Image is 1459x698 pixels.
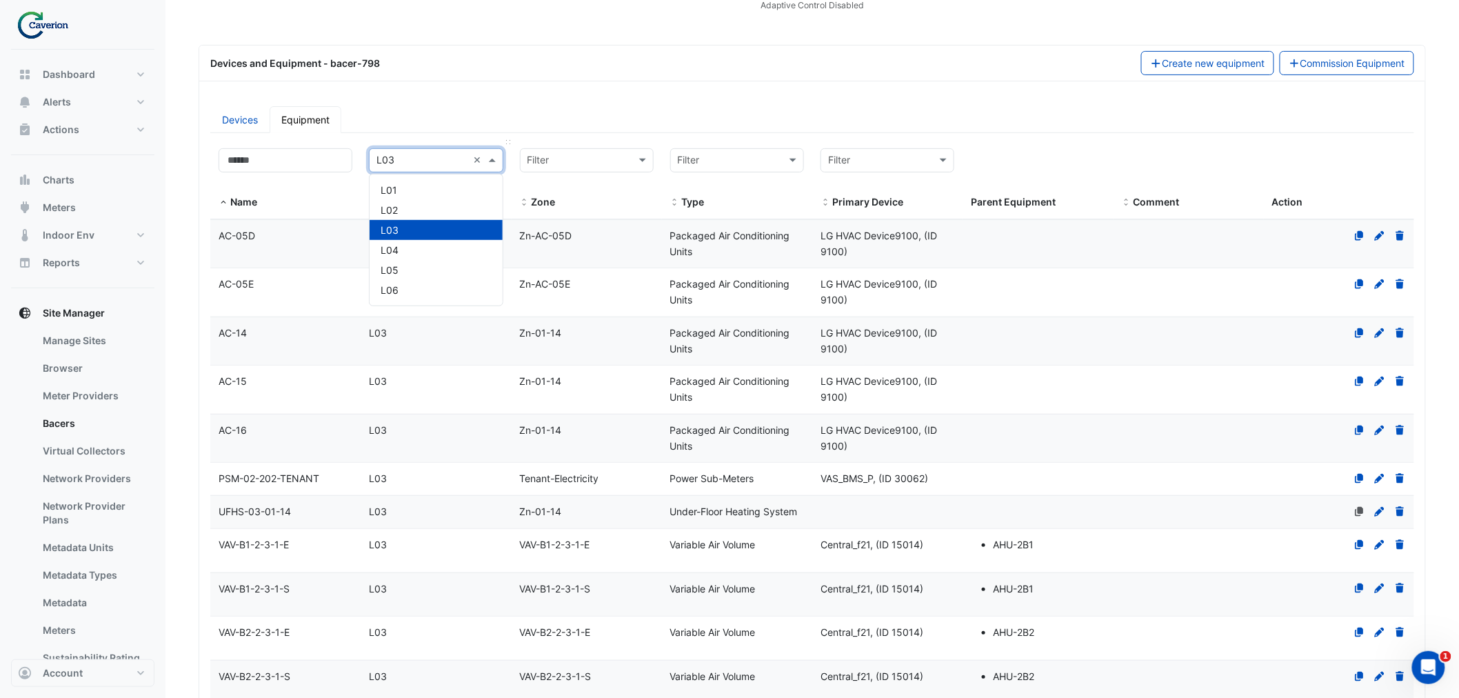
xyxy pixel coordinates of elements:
div: L06 [381,283,491,297]
button: Commission Equipment [1280,51,1415,75]
a: Edit [1374,670,1386,682]
span: Alerts [43,95,71,109]
span: L03 [369,670,387,682]
span: VAV-B1-2-3-1-S [520,583,591,595]
span: PSM-02-202-TENANT [219,472,319,484]
a: Edit [1374,424,1386,436]
span: Zn-01-14 [520,424,562,436]
a: Edit [1374,327,1386,339]
button: Dashboard [11,61,154,88]
a: Delete [1394,424,1407,436]
span: Indoor Env [43,228,94,242]
a: Clone Equipment [1354,230,1366,241]
app-icon: Alerts [18,95,32,109]
button: Meters [11,194,154,221]
span: L03 [369,327,387,339]
a: Metadata Units [32,534,154,561]
span: Type [682,196,705,208]
span: Zn-01-14 [520,506,562,517]
span: LG HVAC Device9100, (ID 9100) [821,278,937,306]
span: Parent Equipment [971,196,1056,208]
span: L03 [369,472,387,484]
a: Clone Equipment [1354,472,1366,484]
a: Edit [1374,472,1386,484]
a: Sustainability Rating Types [32,644,154,686]
span: Charts [43,173,74,187]
a: Edit [1374,626,1386,638]
button: Indoor Env [11,221,154,249]
span: VAS_BMS_P, (ID 30062) [821,472,928,484]
span: L03 [369,539,387,550]
span: VAV-B2-2-3-1-S [219,670,290,682]
span: Comment [1122,197,1131,208]
a: Virtual Collectors [32,437,154,465]
li: AHU-2B2 [993,669,1105,685]
button: Site Manager [11,299,154,327]
span: Packaged Air Conditioning Units [670,278,790,306]
a: Delete [1394,230,1407,241]
a: Delete [1394,670,1407,682]
app-icon: Meters [18,201,32,215]
button: Reports [11,249,154,277]
a: Network Provider Plans [32,492,154,534]
span: L03 [369,626,387,638]
a: Clone Equipment [1354,375,1366,387]
a: Clone Equipment [1354,626,1366,638]
app-icon: Dashboard [18,68,32,81]
span: 1 [1440,651,1451,662]
span: Type [670,197,680,208]
span: VAV-B2-2-3-1-S [520,670,592,682]
a: Metadata Types [32,561,154,589]
div: L05 [381,263,491,277]
span: L03 [369,424,387,436]
a: Edit [1374,375,1386,387]
span: Central_f21, (ID 15014) [821,583,923,595]
app-icon: Site Manager [18,306,32,320]
div: Site Manager [11,327,154,691]
button: Alerts [11,88,154,116]
div: L01 [381,183,491,197]
span: AC-05E [219,278,254,290]
a: Bacers [32,410,154,437]
a: Clone Equipment [1354,327,1366,339]
span: Zone [520,197,530,208]
span: VAV-B2-2-3-1-E [520,626,591,638]
span: Central_f21, (ID 15014) [821,670,923,682]
span: VAV-B1-2-3-1-E [219,539,289,550]
span: Zn-AC-05D [520,230,572,241]
button: Charts [11,166,154,194]
span: Central_f21, (ID 15014) [821,539,923,550]
app-icon: Indoor Env [18,228,32,242]
span: Meters [43,201,76,215]
span: Packaged Air Conditioning Units [670,230,790,257]
app-icon: Actions [18,123,32,137]
a: No primary device defined [1354,506,1366,517]
a: Delete [1394,539,1407,550]
span: Zn-AC-05E [520,278,571,290]
span: Central_f21, (ID 15014) [821,626,923,638]
span: AC-15 [219,375,247,387]
a: Delete [1394,278,1407,290]
span: VAV-B1-2-3-1-E [520,539,590,550]
a: Clone Equipment [1354,583,1366,595]
iframe: Intercom live chat [1412,651,1445,684]
span: L03 [369,506,387,517]
a: Edit [1374,230,1386,241]
a: Delete [1394,472,1407,484]
div: Devices and Equipment - bacer-798 [202,56,1133,70]
span: Comment [1134,196,1180,208]
span: Variable Air Volume [670,626,756,638]
span: Power Sub-Meters [670,472,754,484]
span: VAV-B2-2-3-1-E [219,626,290,638]
span: VAV-B1-2-3-1-S [219,583,290,595]
span: Actions [43,123,79,137]
span: Variable Air Volume [670,539,756,550]
a: Browser [32,355,154,382]
div: L02 [381,203,491,217]
button: Actions [11,116,154,143]
a: Clone Equipment [1354,278,1366,290]
a: Delete [1394,626,1407,638]
span: Packaged Air Conditioning Units [670,424,790,452]
span: UFHS-03-01-14 [219,506,291,517]
a: Meters [32,617,154,644]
